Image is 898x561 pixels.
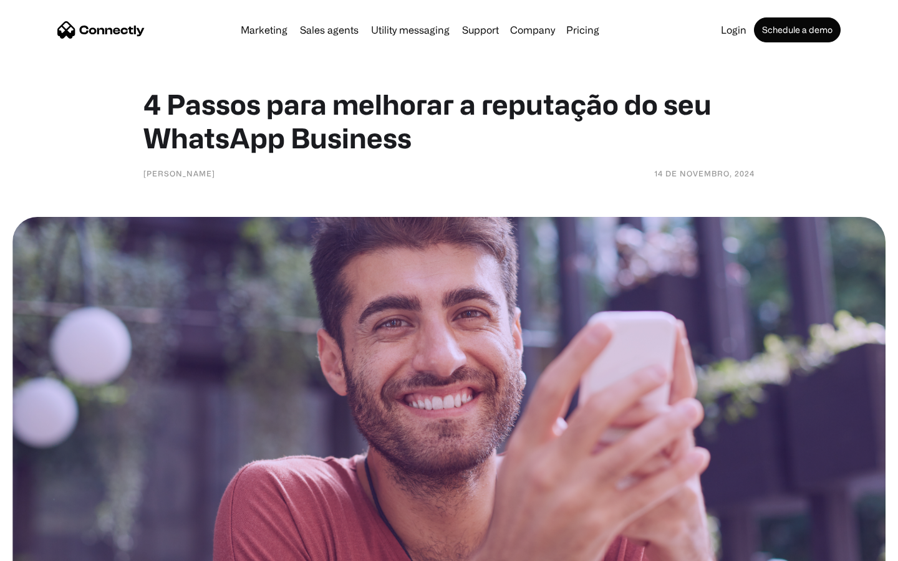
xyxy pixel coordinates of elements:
[143,167,215,180] div: [PERSON_NAME]
[506,21,559,39] div: Company
[295,25,364,35] a: Sales agents
[754,17,841,42] a: Schedule a demo
[143,87,755,155] h1: 4 Passos para melhorar a reputação do seu WhatsApp Business
[716,25,751,35] a: Login
[25,539,75,557] ul: Language list
[457,25,504,35] a: Support
[561,25,604,35] a: Pricing
[654,167,755,180] div: 14 de novembro, 2024
[236,25,292,35] a: Marketing
[12,539,75,557] aside: Language selected: English
[57,21,145,39] a: home
[366,25,455,35] a: Utility messaging
[510,21,555,39] div: Company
